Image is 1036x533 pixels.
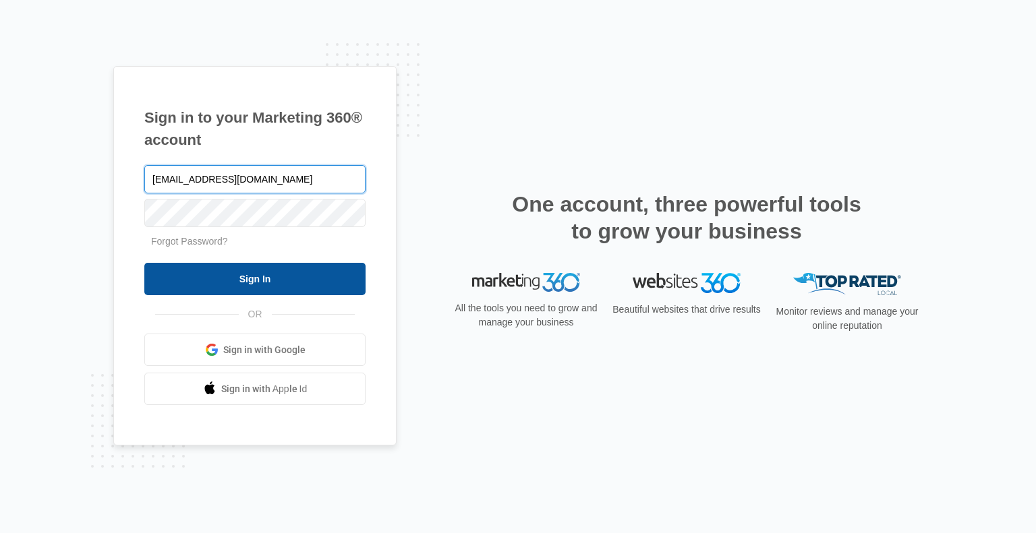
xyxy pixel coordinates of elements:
[144,334,366,366] a: Sign in with Google
[221,382,308,396] span: Sign in with Apple Id
[772,305,923,333] p: Monitor reviews and manage your online reputation
[239,307,272,321] span: OR
[633,273,741,292] img: Websites 360
[793,273,901,295] img: Top Rated Local
[144,263,366,295] input: Sign In
[144,106,366,151] h1: Sign in to your Marketing 360® account
[451,301,602,330] p: All the tools you need to grow and manage your business
[611,303,762,317] p: Beautiful websites that drive results
[223,343,306,357] span: Sign in with Google
[151,236,228,247] a: Forgot Password?
[144,165,366,193] input: Email
[508,191,865,245] h2: One account, three powerful tools to grow your business
[144,373,366,405] a: Sign in with Apple Id
[472,273,580,292] img: Marketing 360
